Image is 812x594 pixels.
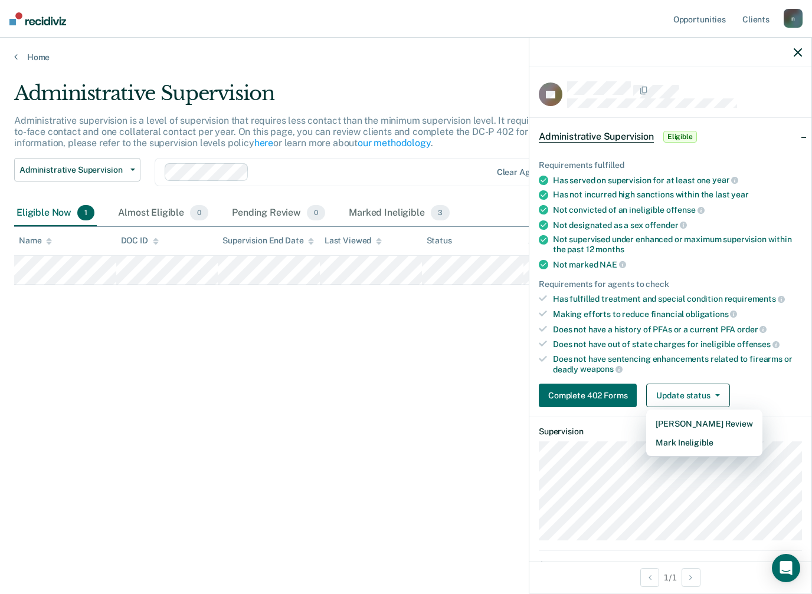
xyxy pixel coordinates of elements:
span: weapons [580,364,623,374]
div: Name [19,236,52,246]
button: Update status [646,384,729,407]
div: Supervision End Date [222,236,314,246]
span: obligations [686,309,737,319]
span: 1 [77,205,94,220]
span: 0 [190,205,208,220]
span: Administrative Supervision [19,165,126,175]
div: Status [427,236,452,246]
div: Requirements for agents to check [539,279,802,289]
span: Administrative Supervision [539,131,654,143]
div: Administrative SupervisionEligible [529,118,811,156]
div: Not convicted of an ineligible [553,204,802,215]
div: Open Intercom Messenger [772,554,800,582]
div: Making efforts to reduce financial [553,309,802,319]
div: Not marked [553,259,802,270]
div: Requirements fulfilled [539,160,802,170]
div: Administrative Supervision [14,81,623,115]
span: offenses [737,339,780,349]
div: Does not have out of state charges for ineligible [553,339,802,349]
div: Has served on supervision for at least one [553,175,802,186]
button: [PERSON_NAME] Review [646,414,762,433]
div: 1 / 1 [529,562,811,593]
div: Has fulfilled treatment and special condition [553,293,802,304]
button: Mark Ineligible [646,433,762,452]
div: Not designated as a sex [553,220,802,230]
div: Last Viewed [325,236,382,246]
div: Does not have sentencing enhancements related to firearms or deadly [553,354,802,374]
span: year [712,175,738,184]
button: Next Opportunity [682,568,700,587]
span: months [595,245,624,254]
a: our methodology [358,137,431,148]
div: DOC ID [121,236,159,246]
button: Previous Opportunity [640,568,659,587]
span: 3 [431,205,450,220]
div: Marked Ineligible [346,200,452,226]
a: here [254,137,273,148]
div: Not supervised under enhanced or maximum supervision within the past 12 [553,235,802,255]
div: n [784,9,803,28]
span: Eligible [663,131,697,143]
div: Has not incurred high sanctions within the last [553,190,802,200]
div: Pending Review [230,200,328,226]
img: Recidiviz [9,12,66,25]
dt: Contact [539,560,802,570]
span: 0 [307,205,325,220]
div: Almost Eligible [116,200,211,226]
a: Navigate to form link [539,384,641,407]
span: requirements [725,294,785,303]
dt: Supervision [539,427,802,437]
div: Does not have a history of PFAs or a current PFA order [553,324,802,335]
p: Administrative supervision is a level of supervision that requires less contact than the minimum ... [14,115,620,148]
a: Home [14,52,798,62]
div: Eligible Now [14,200,97,226]
span: year [731,190,748,199]
div: Clear agents [497,167,547,177]
span: offender [645,220,687,230]
button: Complete 402 Forms [539,384,637,407]
span: NAE [600,260,626,269]
span: offense [666,205,705,214]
